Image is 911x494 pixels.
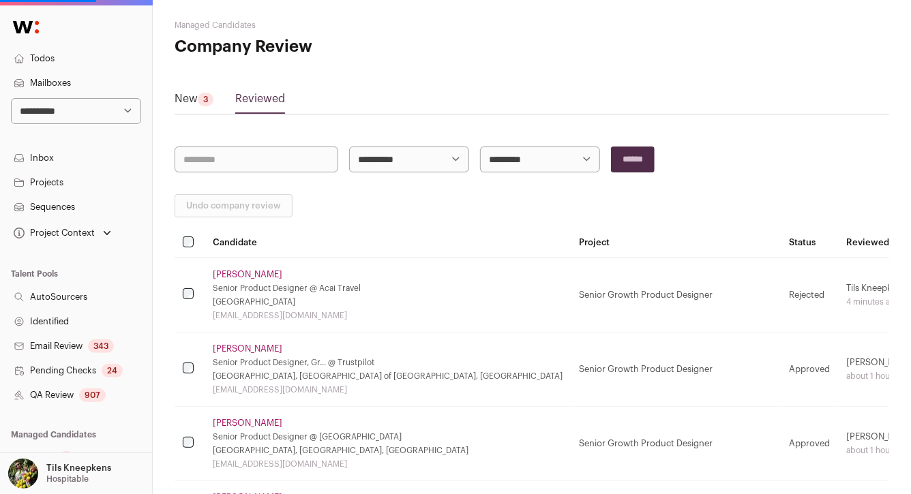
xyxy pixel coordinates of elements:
[213,418,282,429] a: [PERSON_NAME]
[5,14,46,41] img: Wellfound
[213,269,282,280] a: [PERSON_NAME]
[88,339,114,353] div: 343
[213,459,563,469] div: [EMAIL_ADDRESS][DOMAIN_NAME]
[571,228,781,258] th: Project
[213,296,563,307] div: [GEOGRAPHIC_DATA]
[213,310,563,321] div: [EMAIL_ADDRESS][DOMAIN_NAME]
[102,364,123,377] div: 24
[571,258,781,332] td: Senior Growth Product Designer
[175,91,213,112] a: New
[11,228,95,238] div: Project Context
[175,36,413,58] h1: Company Review
[213,357,563,368] div: Senior Product Designer, Gr... @ Trustpilot
[46,474,89,484] p: Hospitable
[5,459,114,489] button: Open dropdown
[781,406,838,480] td: Approved
[781,228,838,258] th: Status
[781,258,838,332] td: Rejected
[213,445,563,456] div: [GEOGRAPHIC_DATA], [GEOGRAPHIC_DATA], [GEOGRAPHIC_DATA]
[571,406,781,480] td: Senior Growth Product Designer
[11,223,114,243] button: Open dropdown
[213,384,563,395] div: [EMAIL_ADDRESS][DOMAIN_NAME]
[781,332,838,406] td: Approved
[175,20,413,31] h2: Managed Candidates
[213,283,563,294] div: Senior Product Designer @ Acai Travel
[213,431,563,442] div: Senior Product Designer @ [GEOGRAPHIC_DATA]
[213,371,563,382] div: [GEOGRAPHIC_DATA], [GEOGRAPHIC_DATA] of [GEOGRAPHIC_DATA], [GEOGRAPHIC_DATA]
[571,332,781,406] td: Senior Growth Product Designer
[198,93,213,106] div: 3
[213,343,282,354] a: [PERSON_NAME]
[59,451,74,465] div: 1
[235,91,285,112] a: Reviewed
[46,463,111,474] p: Tils Kneepkens
[79,388,106,402] div: 907
[205,228,571,258] th: Candidate
[8,459,38,489] img: 6689865-medium_jpg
